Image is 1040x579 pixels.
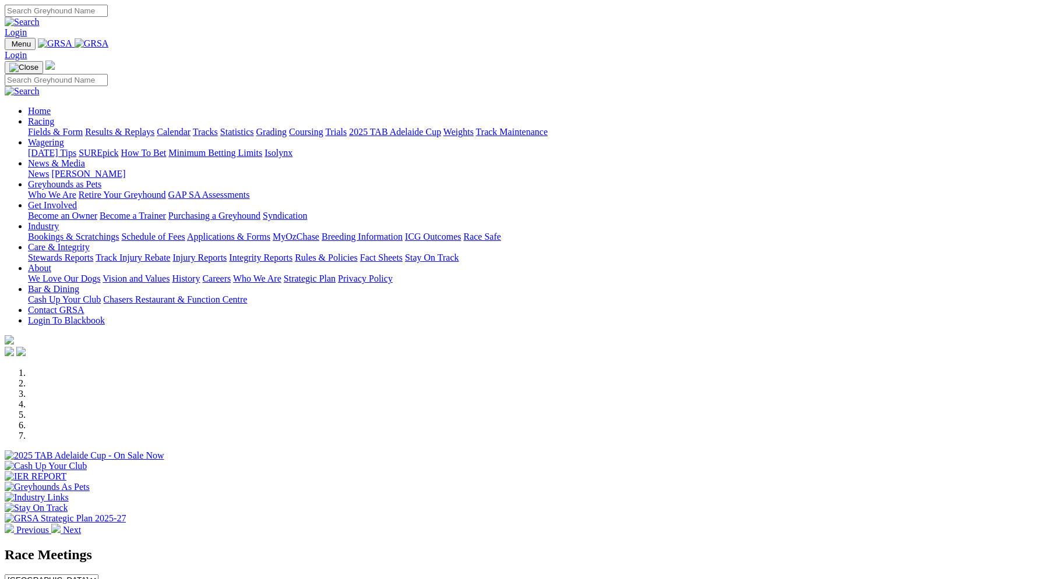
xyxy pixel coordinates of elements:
a: Statistics [220,127,254,137]
a: Login [5,27,27,37]
button: Toggle navigation [5,61,43,74]
a: MyOzChase [273,232,319,241]
div: Care & Integrity [28,253,1035,263]
a: Fact Sheets [360,253,403,262]
a: News [28,169,49,179]
div: About [28,273,1035,284]
div: Greyhounds as Pets [28,190,1035,200]
img: 2025 TAB Adelaide Cup - On Sale Now [5,450,164,461]
a: Who We Are [233,273,281,283]
div: Wagering [28,148,1035,158]
img: GRSA [38,38,72,49]
img: Stay On Track [5,503,68,513]
a: About [28,263,51,273]
a: [DATE] Tips [28,148,76,158]
div: Bar & Dining [28,294,1035,305]
a: Wagering [28,137,64,147]
a: Previous [5,525,51,535]
a: ICG Outcomes [405,232,461,241]
a: Who We Are [28,190,76,200]
a: How To Bet [121,148,167,158]
a: Login To Blackbook [28,315,105,325]
a: Cash Up Your Club [28,294,101,304]
div: Racing [28,127,1035,137]
a: Syndication [263,211,307,221]
a: Bookings & Scratchings [28,232,119,241]
a: Login [5,50,27,60]
a: Become a Trainer [100,211,166,221]
input: Search [5,74,108,86]
a: Care & Integrity [28,242,90,252]
a: Contact GRSA [28,305,84,315]
img: logo-grsa-white.png [5,335,14,344]
a: History [172,273,200,283]
a: Isolynx [265,148,292,158]
img: Search [5,86,40,97]
a: Integrity Reports [229,253,292,262]
a: Stay On Track [405,253,459,262]
div: Industry [28,232,1035,242]
img: Industry Links [5,492,69,503]
a: Minimum Betting Limits [168,148,262,158]
a: Get Involved [28,200,77,210]
a: Home [28,106,51,116]
a: Become an Owner [28,211,97,221]
img: twitter.svg [16,347,26,356]
a: [PERSON_NAME] [51,169,125,179]
a: Calendar [157,127,191,137]
a: Careers [202,273,231,283]
a: Next [51,525,81,535]
a: News & Media [28,158,85,168]
a: Breeding Information [322,232,403,241]
a: Purchasing a Greyhound [168,211,260,221]
a: GAP SA Assessments [168,190,250,200]
img: Greyhounds As Pets [5,482,90,492]
img: chevron-left-pager-white.svg [5,524,14,533]
div: Get Involved [28,211,1035,221]
a: Retire Your Greyhound [79,190,166,200]
img: Search [5,17,40,27]
img: chevron-right-pager-white.svg [51,524,61,533]
img: GRSA [75,38,109,49]
a: Track Injury Rebate [96,253,170,262]
a: Rules & Policies [295,253,358,262]
a: We Love Our Dogs [28,273,100,283]
a: Results & Replays [85,127,154,137]
img: logo-grsa-white.png [45,61,55,70]
a: Greyhounds as Pets [28,179,101,189]
a: Grading [256,127,287,137]
button: Toggle navigation [5,38,36,50]
img: IER REPORT [5,471,66,482]
a: Industry [28,221,59,231]
img: facebook.svg [5,347,14,356]
a: Weights [443,127,474,137]
input: Search [5,5,108,17]
a: Tracks [193,127,218,137]
a: Applications & Forms [187,232,270,241]
a: Injury Reports [172,253,227,262]
a: Race Safe [463,232,500,241]
a: Racing [28,116,54,126]
h2: Race Meetings [5,547,1035,563]
div: News & Media [28,169,1035,179]
a: Fields & Form [28,127,83,137]
img: Close [9,63,38,72]
a: Trials [325,127,347,137]
span: Next [63,525,81,535]
a: Schedule of Fees [121,232,185,241]
a: Stewards Reports [28,253,93,262]
a: Vision and Values [103,273,170,283]
span: Previous [16,525,49,535]
span: Menu [12,40,31,48]
img: GRSA Strategic Plan 2025-27 [5,513,126,524]
a: Coursing [289,127,323,137]
a: Chasers Restaurant & Function Centre [103,294,247,304]
a: 2025 TAB Adelaide Cup [349,127,441,137]
a: Strategic Plan [284,273,336,283]
a: Privacy Policy [338,273,393,283]
a: SUREpick [79,148,118,158]
img: Cash Up Your Club [5,461,87,471]
a: Bar & Dining [28,284,79,294]
a: Track Maintenance [476,127,548,137]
